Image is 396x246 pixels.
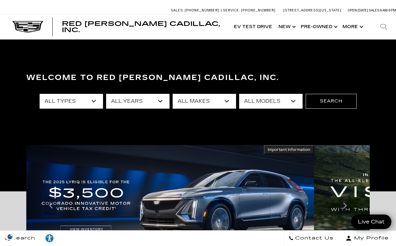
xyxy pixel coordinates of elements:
[10,234,35,243] span: Search
[306,94,357,109] button: Search
[3,233,17,240] section: Click to Open Cookie Consent Modal
[12,21,43,33] img: Cadillac Dark Logo with Cadillac White Text
[283,8,342,12] a: [STREET_ADDRESS][US_STATE]
[351,215,391,229] a: Live Chat
[62,21,225,33] a: Red [PERSON_NAME] Cadillac, Inc.
[298,15,339,39] a: Pre-Owned
[40,231,59,246] a: Explore your accessibility options
[294,234,334,243] span: Contact Us
[171,9,221,12] a: Sales: [PHONE_NUMBER]
[339,15,365,39] button: More
[355,218,388,225] span: Live Chat
[264,145,314,154] button: Important Information
[339,196,351,215] div: Next
[352,234,389,243] span: My Profile
[241,8,276,12] span: [PHONE_NUMBER]
[173,94,236,109] select: Filter by make
[40,94,103,109] select: Filter by type
[3,233,17,240] img: Opt-Out Icon
[185,8,219,12] span: [PHONE_NUMBER]
[221,9,277,12] a: Service: [PHONE_NUMBER]
[371,15,396,39] div: Search
[239,94,303,109] select: Filter by model
[338,231,396,246] button: Open user profile menu
[231,15,275,39] a: EV Test Drive
[268,147,310,152] span: Important Information
[40,234,59,243] div: Explore your accessibility options
[275,15,298,39] a: New
[284,231,338,246] a: Contact Us
[380,8,396,12] span: 9 AM-6 PM
[171,8,184,12] span: Sales:
[348,8,368,12] span: Open [DATE]
[223,8,240,12] span: Service:
[369,8,380,12] span: Sales:
[45,196,57,215] div: Previous
[26,72,370,84] h3: Welcome to Red [PERSON_NAME] Cadillac, Inc.
[62,20,220,34] span: Red [PERSON_NAME] Cadillac, Inc.
[106,94,170,109] select: Filter by year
